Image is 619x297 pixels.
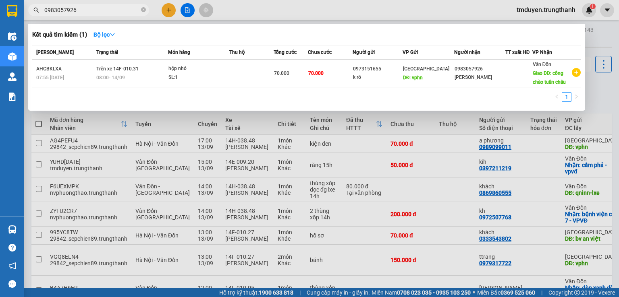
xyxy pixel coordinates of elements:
[274,49,297,55] span: Tổng cước
[552,92,562,102] li: Previous Page
[96,75,125,80] span: 08:00 - 14/09
[87,28,122,41] button: Bộ lọcdown
[505,49,530,55] span: TT xuất HĐ
[455,73,505,82] div: [PERSON_NAME]
[93,31,115,38] strong: Bộ lọc
[8,280,16,288] span: message
[141,6,146,14] span: close-circle
[44,6,139,14] input: Tìm tên, số ĐT hoặc mã đơn
[8,244,16,252] span: question-circle
[36,49,74,55] span: [PERSON_NAME]
[455,65,505,73] div: 0983057926
[562,92,571,102] li: 1
[168,49,190,55] span: Món hàng
[8,93,17,101] img: solution-icon
[353,49,375,55] span: Người gửi
[555,94,559,99] span: left
[8,225,17,234] img: warehouse-icon
[308,49,332,55] span: Chưa cước
[308,70,324,76] span: 70.000
[168,73,229,82] div: SL: 1
[403,75,423,80] span: DĐ: vphn
[33,7,39,13] span: search
[353,65,402,73] div: 0973151655
[36,65,94,73] div: AHGBKLXA
[8,32,17,41] img: warehouse-icon
[532,49,552,55] span: VP Nhận
[571,92,581,102] li: Next Page
[8,262,16,270] span: notification
[403,49,418,55] span: VP Gửi
[7,5,17,17] img: logo-vxr
[533,70,566,85] span: Giao DĐ: cổng chào tuần châu
[533,62,552,67] span: Vân Đồn
[353,73,402,82] div: k rõ
[562,93,571,101] a: 1
[110,32,115,37] span: down
[229,49,245,55] span: Thu hộ
[8,52,17,61] img: warehouse-icon
[168,64,229,73] div: hộp nhỏ
[403,66,449,72] span: [GEOGRAPHIC_DATA]
[36,75,64,80] span: 07:55 [DATE]
[274,70,289,76] span: 70.000
[8,72,17,81] img: warehouse-icon
[572,68,581,77] span: plus-circle
[96,66,139,72] span: Trên xe 14F-010.31
[552,92,562,102] button: left
[571,92,581,102] button: right
[32,31,87,39] h3: Kết quả tìm kiếm ( 1 )
[454,49,480,55] span: Người nhận
[141,7,146,12] span: close-circle
[574,94,579,99] span: right
[96,49,118,55] span: Trạng thái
